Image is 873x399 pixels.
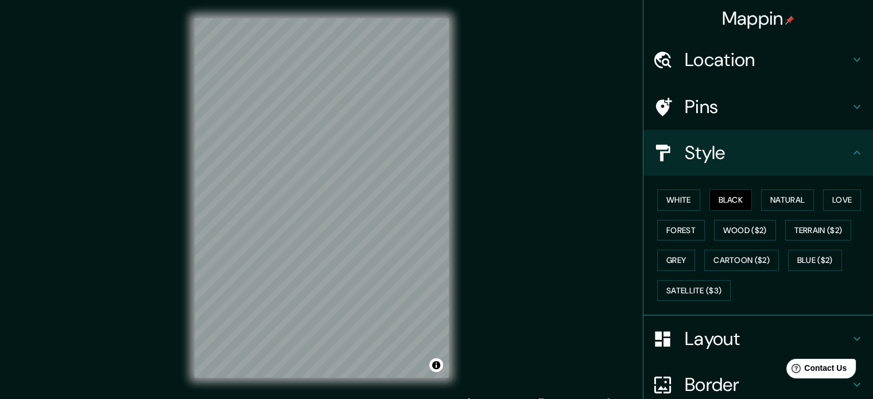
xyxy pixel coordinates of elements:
div: Style [643,130,873,176]
button: Grey [657,250,695,271]
div: Layout [643,316,873,362]
canvas: Map [195,18,449,378]
div: Pins [643,84,873,130]
div: Location [643,37,873,83]
button: Toggle attribution [429,358,443,372]
iframe: Help widget launcher [771,354,860,386]
h4: Location [685,48,850,71]
button: Blue ($2) [788,250,842,271]
button: Black [709,189,752,211]
button: Cartoon ($2) [704,250,779,271]
h4: Border [685,373,850,396]
button: Natural [761,189,814,211]
h4: Mappin [722,7,795,30]
button: Wood ($2) [714,220,776,241]
button: Love [823,189,861,211]
h4: Style [685,141,850,164]
h4: Layout [685,327,850,350]
button: White [657,189,700,211]
button: Forest [657,220,705,241]
img: pin-icon.png [785,16,794,25]
h4: Pins [685,95,850,118]
button: Terrain ($2) [785,220,852,241]
button: Satellite ($3) [657,280,731,301]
